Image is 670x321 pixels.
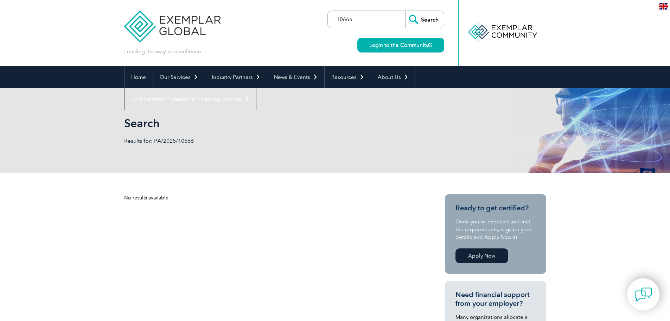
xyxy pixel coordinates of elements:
a: About Us [371,66,415,88]
a: Login to the Community [357,38,444,53]
a: Our Services [153,66,205,88]
p: Once you’ve checked and met the requirements, register your details and Apply Now at [455,218,536,241]
a: Apply Now [455,248,508,263]
a: Resources [325,66,371,88]
img: contact-chat.png [634,286,652,303]
h3: Need financial support from your employer? [455,290,536,308]
input: Search [405,11,444,28]
h1: Search [124,116,394,130]
div: No results available [124,194,420,202]
a: Home [125,66,153,88]
p: Leading the way to excellence [124,48,201,55]
img: open_square.png [428,43,432,47]
p: Results for: PA/2025/10666 [124,137,335,145]
img: en [659,3,668,10]
a: Industry Partners [205,66,267,88]
h3: Ready to get certified? [455,204,536,212]
a: Find Certified Professional / Training Provider [125,88,256,110]
a: News & Events [267,66,324,88]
